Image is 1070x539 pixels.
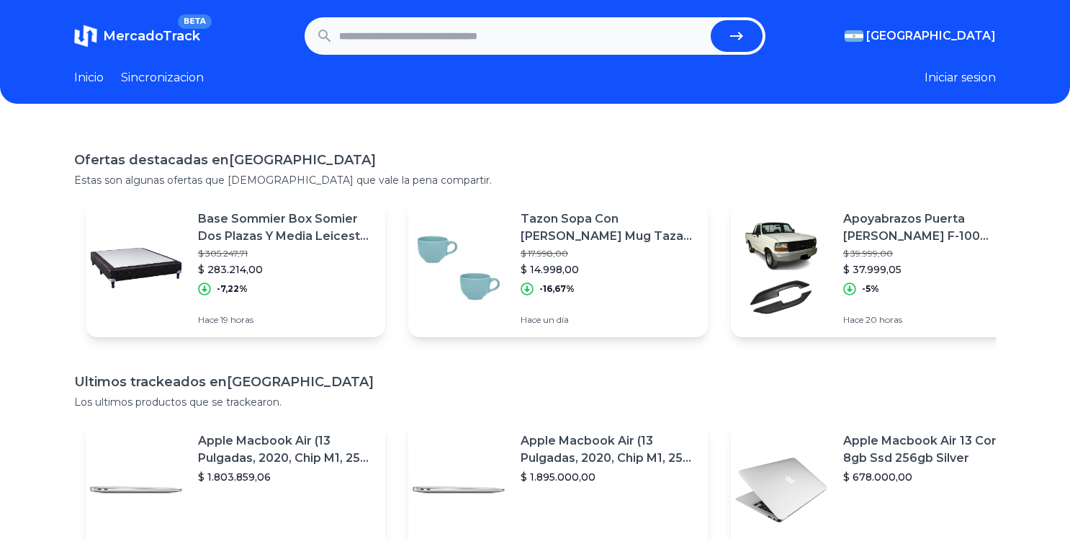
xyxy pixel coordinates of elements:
[521,210,696,245] p: Tazon Sopa Con [PERSON_NAME] Mug Taza Grande 740 Cc Biona
[217,283,248,295] p: -7,22%
[198,262,374,277] p: $ 283.214,00
[843,210,1019,245] p: Apoyabrazos Puerta [PERSON_NAME] F-100 94o99 Gris Kit2 Nuevo
[521,262,696,277] p: $ 14.998,00
[731,199,1030,337] a: Featured imageApoyabrazos Puerta [PERSON_NAME] F-100 94o99 Gris Kit2 Nuevo$ 39.999,00$ 37.999,05-...
[103,28,200,44] span: MercadoTrack
[74,372,996,392] h1: Ultimos trackeados en [GEOGRAPHIC_DATA]
[198,210,374,245] p: Base Sommier Box Somier Dos Plazas Y Media Leicester 140x190
[408,199,708,337] a: Featured imageTazon Sopa Con [PERSON_NAME] Mug Taza Grande 740 Cc Biona$ 17.998,00$ 14.998,00-16,...
[521,470,696,484] p: $ 1.895.000,00
[86,199,385,337] a: Featured imageBase Sommier Box Somier Dos Plazas Y Media Leicester 140x190$ 305.247,71$ 283.214,0...
[74,173,996,187] p: Estas son algunas ofertas que [DEMOGRAPHIC_DATA] que vale la pena compartir.
[843,432,1019,467] p: Apple Macbook Air 13 Core I5 8gb Ssd 256gb Silver
[843,314,1019,326] p: Hace 20 horas
[862,283,879,295] p: -5%
[843,470,1019,484] p: $ 678.000,00
[74,24,200,48] a: MercadoTrackBETA
[198,248,374,259] p: $ 305.247,71
[408,218,509,318] img: Featured image
[121,69,204,86] a: Sincronizacion
[539,283,575,295] p: -16,67%
[866,27,996,45] span: [GEOGRAPHIC_DATA]
[74,150,996,170] h1: Ofertas destacadas en [GEOGRAPHIC_DATA]
[925,69,996,86] button: Iniciar sesion
[178,14,212,29] span: BETA
[198,432,374,467] p: Apple Macbook Air (13 Pulgadas, 2020, Chip M1, 256 Gb De Ssd, 8 Gb De Ram) - Plata
[198,314,374,326] p: Hace 19 horas
[843,262,1019,277] p: $ 37.999,05
[521,432,696,467] p: Apple Macbook Air (13 Pulgadas, 2020, Chip M1, 256 Gb De Ssd, 8 Gb De Ram) - Plata
[74,69,104,86] a: Inicio
[198,470,374,484] p: $ 1.803.859,06
[521,248,696,259] p: $ 17.998,00
[86,218,186,318] img: Featured image
[521,314,696,326] p: Hace un día
[843,248,1019,259] p: $ 39.999,00
[74,24,97,48] img: MercadoTrack
[845,27,996,45] button: [GEOGRAPHIC_DATA]
[74,395,996,409] p: Los ultimos productos que se trackearon.
[845,30,863,42] img: Argentina
[731,218,832,318] img: Featured image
